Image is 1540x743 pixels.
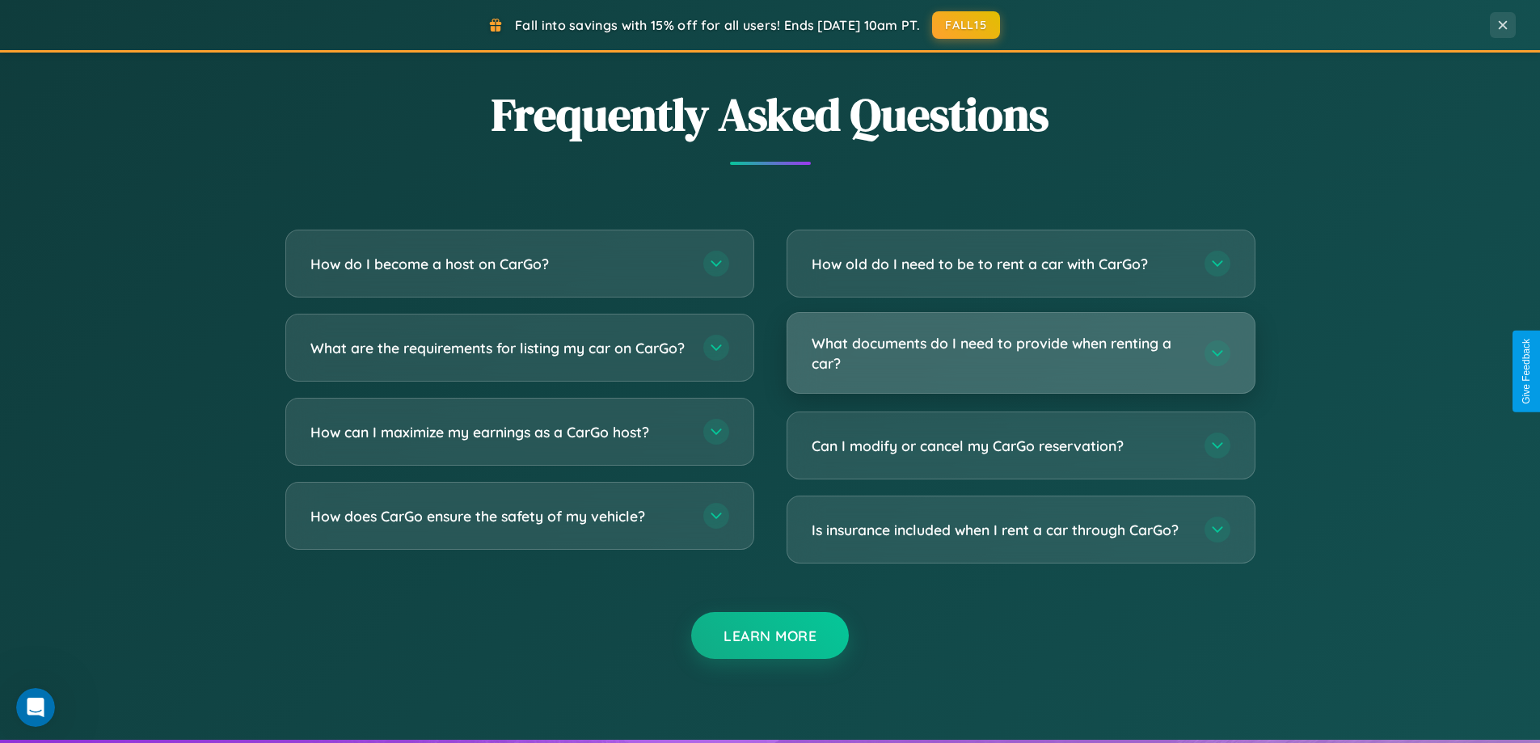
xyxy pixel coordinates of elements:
h3: What documents do I need to provide when renting a car? [812,333,1188,373]
div: Give Feedback [1521,339,1532,404]
h3: How can I maximize my earnings as a CarGo host? [310,422,687,442]
h3: What are the requirements for listing my car on CarGo? [310,338,687,358]
span: Fall into savings with 15% off for all users! Ends [DATE] 10am PT. [515,17,920,33]
h2: Frequently Asked Questions [285,83,1255,146]
h3: How does CarGo ensure the safety of my vehicle? [310,506,687,526]
button: FALL15 [932,11,1000,39]
button: Learn More [691,612,849,659]
h3: Is insurance included when I rent a car through CarGo? [812,520,1188,540]
h3: How old do I need to be to rent a car with CarGo? [812,254,1188,274]
h3: How do I become a host on CarGo? [310,254,687,274]
iframe: Intercom live chat [16,688,55,727]
h3: Can I modify or cancel my CarGo reservation? [812,436,1188,456]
